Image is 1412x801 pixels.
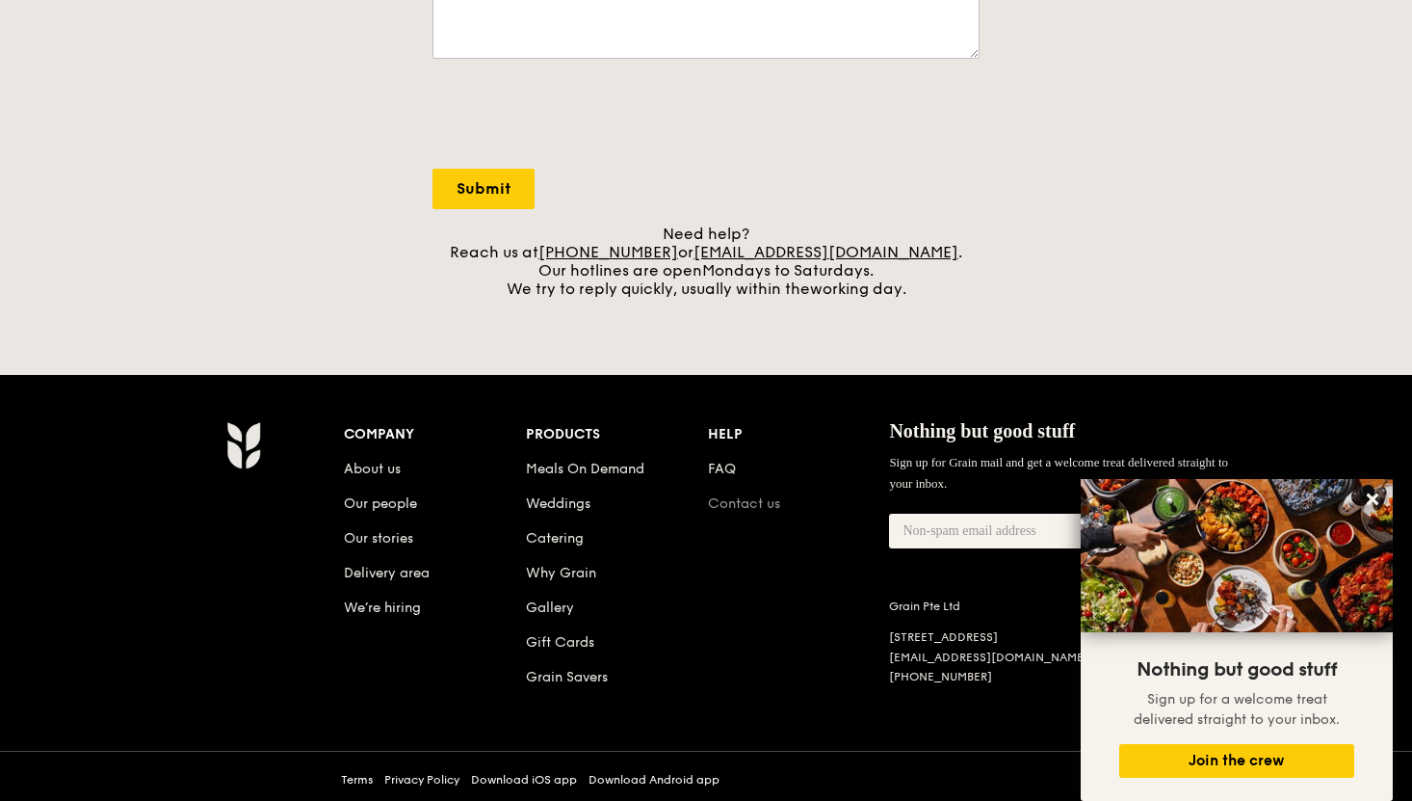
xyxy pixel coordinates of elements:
[432,225,980,298] div: Need help? Reach us at or . Our hotlines are open We try to reply quickly, usually within the
[432,169,535,209] input: Submit
[344,530,413,547] a: Our stories
[344,495,417,512] a: Our people
[1137,658,1337,681] span: Nothing but good stuff
[708,495,780,512] a: Contact us
[526,461,644,477] a: Meals On Demand
[344,421,526,448] div: Company
[889,629,1137,646] div: [STREET_ADDRESS]
[1357,484,1388,515] button: Close
[1119,744,1354,778] button: Join the crew
[526,530,584,547] a: Catering
[384,772,459,788] a: Privacy Policy
[344,461,401,477] a: About us
[341,772,373,788] a: Terms
[693,243,958,261] a: [EMAIL_ADDRESS][DOMAIN_NAME]
[889,599,1137,614] div: Grain Pte Ltd
[708,421,890,448] div: Help
[708,461,736,477] a: FAQ
[1134,691,1340,728] span: Sign up for a welcome treat delivered straight to your inbox.
[889,514,1103,548] input: Non-spam email address
[526,421,708,448] div: Products
[702,261,874,280] span: Mondays to Saturdays.
[226,421,260,469] img: Grain
[471,772,577,788] a: Download iOS app
[889,670,992,683] a: [PHONE_NUMBER]
[810,280,906,298] span: working day.
[526,669,608,685] a: Grain Savers
[344,600,421,616] a: We’re hiring
[538,243,678,261] a: [PHONE_NUMBER]
[526,565,596,581] a: Why Grain
[344,565,430,581] a: Delivery area
[432,78,725,153] iframe: reCAPTCHA
[889,455,1228,491] span: Sign up for Grain mail and get a welcome treat delivered straight to your inbox.
[1081,479,1393,632] img: DSC07876-Edit02-Large.jpeg
[526,495,590,512] a: Weddings
[889,651,1088,664] a: [EMAIL_ADDRESS][DOMAIN_NAME]
[889,420,1075,441] span: Nothing but good stuff
[588,772,719,788] a: Download Android app
[526,600,574,616] a: Gallery
[526,634,594,651] a: Gift Cards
